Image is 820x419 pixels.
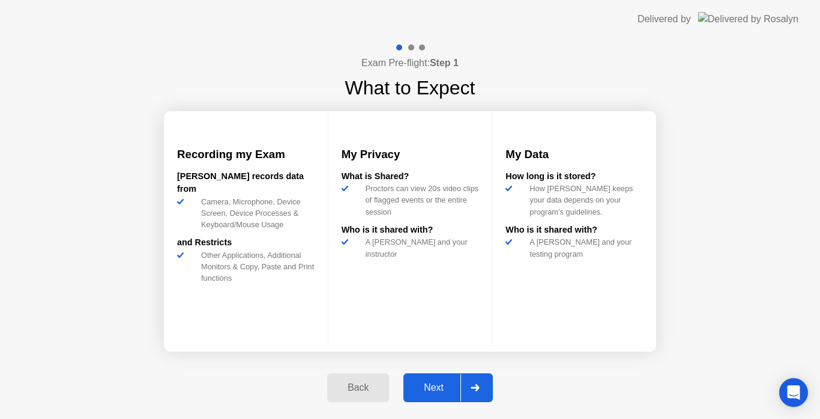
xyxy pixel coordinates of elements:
[430,58,459,68] b: Step 1
[196,249,315,284] div: Other Applications, Additional Monitors & Copy, Paste and Print functions
[505,146,643,163] h3: My Data
[698,12,798,26] img: Delivered by Rosalyn
[361,236,479,259] div: A [PERSON_NAME] and your instructor
[525,236,643,259] div: A [PERSON_NAME] and your testing program
[177,146,315,163] h3: Recording my Exam
[779,378,808,407] div: Open Intercom Messenger
[407,382,460,393] div: Next
[505,170,643,183] div: How long is it stored?
[403,373,493,402] button: Next
[342,224,479,237] div: Who is it shared with?
[196,196,315,231] div: Camera, Microphone, Device Screen, Device Processes & Keyboard/Mouse Usage
[638,12,691,26] div: Delivered by
[361,183,479,218] div: Proctors can view 20s video clips of flagged events or the entire session
[525,183,643,218] div: How [PERSON_NAME] keeps your data depends on your program’s guidelines.
[342,146,479,163] h3: My Privacy
[331,382,385,393] div: Back
[177,236,315,249] div: and Restricts
[345,73,475,102] h1: What to Expect
[327,373,389,402] button: Back
[505,224,643,237] div: Who is it shared with?
[361,56,459,70] h4: Exam Pre-flight:
[342,170,479,183] div: What is Shared?
[177,170,315,196] div: [PERSON_NAME] records data from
